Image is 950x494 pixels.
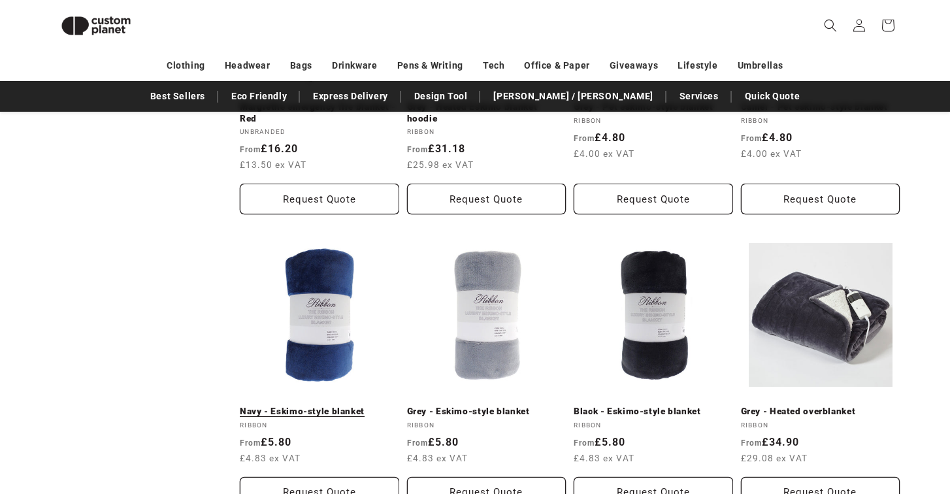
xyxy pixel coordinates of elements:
[50,5,142,46] img: Custom Planet
[332,54,377,77] a: Drinkware
[306,85,395,108] a: Express Delivery
[144,85,212,108] a: Best Sellers
[673,85,725,108] a: Services
[407,101,566,124] a: Grey - Heated Eskimo blanket hoodie
[483,54,504,77] a: Tech
[225,85,293,108] a: Eco Friendly
[167,54,205,77] a: Clothing
[240,406,399,418] a: Navy - Eskimo-style blanket
[574,184,733,214] button: Request Quote
[610,54,658,77] a: Giveaways
[524,54,589,77] a: Office & Paper
[240,101,399,124] a: Margrethe emergency fire blanket - Red
[487,85,659,108] a: [PERSON_NAME] / [PERSON_NAME]
[741,184,900,214] button: Request Quote
[678,54,717,77] a: Lifestyle
[240,184,399,214] button: Request Quote
[738,85,807,108] a: Quick Quote
[574,406,733,418] a: Black - Eskimo-style blanket
[741,101,900,113] a: Camel - Pet eskimo-style blanket
[738,54,783,77] a: Umbrellas
[397,54,463,77] a: Pens & Writing
[885,431,950,494] iframe: Chat Widget
[408,85,474,108] a: Design Tool
[741,406,900,418] a: Grey - Heated overblanket
[407,406,566,418] a: Grey - Eskimo-style blanket
[407,184,566,214] button: Request Quote
[816,11,845,40] summary: Search
[290,54,312,77] a: Bags
[225,54,270,77] a: Headwear
[574,101,733,113] a: Grey - Pet eskimo-style blanket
